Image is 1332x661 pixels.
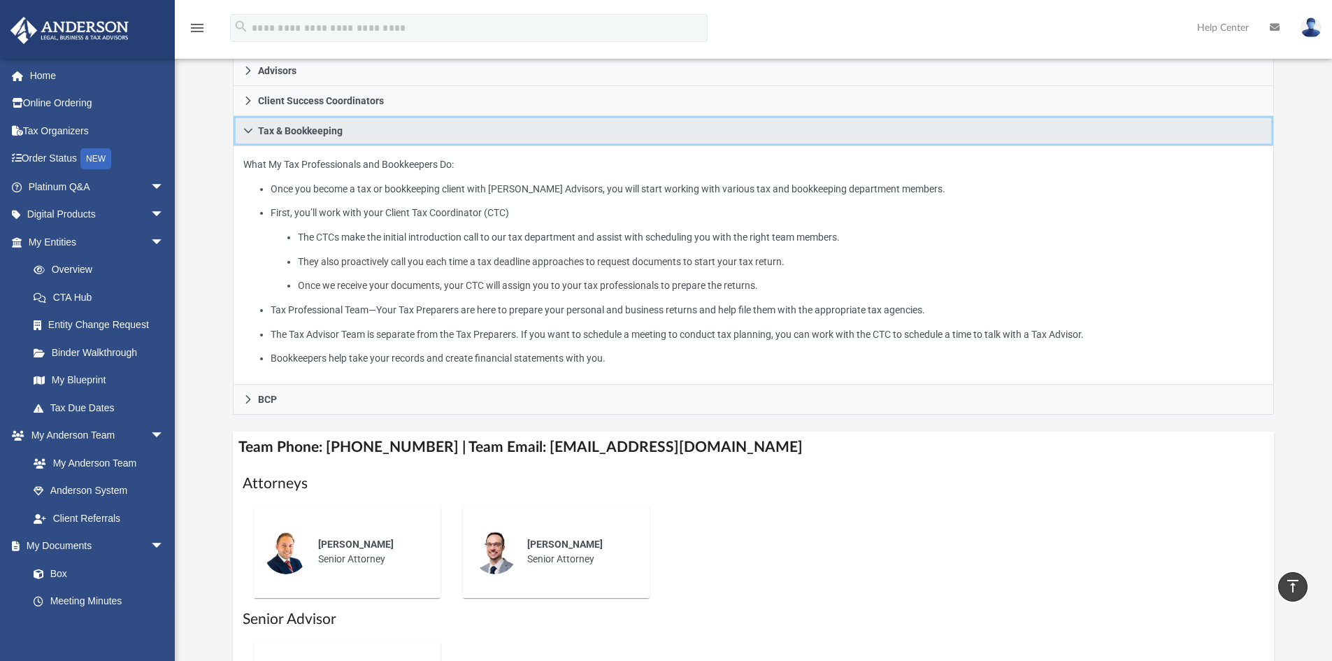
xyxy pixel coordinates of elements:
li: First, you’ll work with your Client Tax Coordinator (CTC) [271,204,1263,294]
div: Tax & Bookkeeping [233,146,1275,385]
span: [PERSON_NAME] [527,539,603,550]
div: Senior Attorney [517,527,640,576]
a: Meeting Minutes [20,588,178,616]
i: search [234,19,249,34]
li: Once we receive your documents, your CTC will assign you to your tax professionals to prepare the... [298,277,1263,294]
span: Tax & Bookkeeping [258,126,343,136]
i: menu [189,20,206,36]
a: BCP [233,385,1275,415]
a: My Blueprint [20,367,178,395]
img: Anderson Advisors Platinum Portal [6,17,133,44]
span: BCP [258,395,277,404]
a: CTA Hub [20,283,185,311]
h1: Attorneys [243,474,1265,494]
div: Senior Attorney [308,527,431,576]
img: User Pic [1301,17,1322,38]
a: Platinum Q&Aarrow_drop_down [10,173,185,201]
a: menu [189,27,206,36]
li: They also proactively call you each time a tax deadline approaches to request documents to start ... [298,253,1263,271]
li: The Tax Advisor Team is separate from the Tax Preparers. If you want to schedule a meeting to con... [271,326,1263,343]
a: My Anderson Team [20,449,171,477]
img: thumbnail [264,529,308,574]
a: Box [20,560,171,588]
a: Client Success Coordinators [233,86,1275,116]
li: Bookkeepers help take your records and create financial statements with you. [271,350,1263,367]
h1: Senior Advisor [243,609,1265,630]
div: NEW [80,148,111,169]
a: Overview [20,256,185,284]
a: Online Ordering [10,90,185,118]
a: Binder Walkthrough [20,339,185,367]
span: Client Success Coordinators [258,96,384,106]
a: Order StatusNEW [10,145,185,173]
a: My Anderson Teamarrow_drop_down [10,422,178,450]
a: vertical_align_top [1278,572,1308,602]
span: Advisors [258,66,296,76]
a: Tax & Bookkeeping [233,116,1275,146]
span: arrow_drop_down [150,422,178,450]
p: What My Tax Professionals and Bookkeepers Do: [243,156,1264,367]
span: arrow_drop_down [150,173,178,201]
li: Tax Professional Team—Your Tax Preparers are here to prepare your personal and business returns a... [271,301,1263,319]
li: Once you become a tax or bookkeeping client with [PERSON_NAME] Advisors, you will start working w... [271,180,1263,198]
a: Digital Productsarrow_drop_down [10,201,185,229]
span: arrow_drop_down [150,228,178,257]
a: Client Referrals [20,504,178,532]
img: thumbnail [473,529,517,574]
span: arrow_drop_down [150,201,178,229]
h4: Team Phone: [PHONE_NUMBER] | Team Email: [EMAIL_ADDRESS][DOMAIN_NAME] [233,432,1275,463]
a: Tax Due Dates [20,394,185,422]
a: Home [10,62,185,90]
span: [PERSON_NAME] [318,539,394,550]
a: My Documentsarrow_drop_down [10,532,178,560]
i: vertical_align_top [1284,578,1301,595]
a: My Entitiesarrow_drop_down [10,228,185,256]
span: arrow_drop_down [150,532,178,561]
a: Entity Change Request [20,311,185,339]
a: Tax Organizers [10,117,185,145]
a: Advisors [233,56,1275,86]
a: Anderson System [20,477,178,505]
li: The CTCs make the initial introduction call to our tax department and assist with scheduling you ... [298,229,1263,246]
